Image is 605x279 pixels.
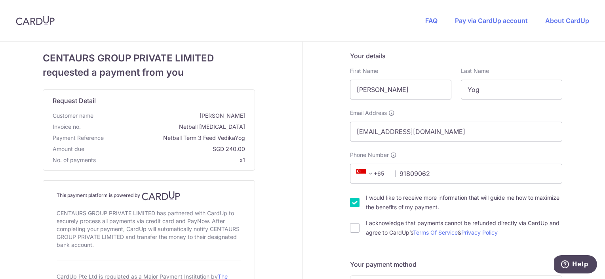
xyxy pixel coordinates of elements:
[16,16,55,25] img: CardUp
[57,208,241,250] div: CENTAURS GROUP PRIVATE LIMITED has partnered with CardUp to securely process all payments via cre...
[350,260,562,269] h5: Your payment method
[142,191,181,201] img: CardUp
[554,255,597,275] iframe: Opens a widget where you can find more information
[366,193,562,212] label: I would like to receive more information that will guide me how to maximize the benefits of my pa...
[545,17,589,25] a: About CardUp
[88,145,245,153] span: SGD 240.00
[43,51,255,65] span: CENTAURS GROUP PRIVATE LIMITED
[53,134,104,141] span: translation missing: en.payment_reference
[240,157,245,163] span: x1
[97,112,245,120] span: [PERSON_NAME]
[350,80,451,99] input: First name
[350,151,389,159] span: Phone Number
[53,112,93,120] span: Customer name
[350,109,387,117] span: Email Address
[356,169,375,178] span: +65
[455,17,528,25] a: Pay via CardUp account
[57,191,241,201] h4: This payment platform is powered by
[43,65,255,80] span: requested a payment from you
[366,218,562,237] label: I acknowledge that payments cannot be refunded directly via CardUp and agree to CardUp’s &
[350,122,562,141] input: Email address
[425,17,438,25] a: FAQ
[107,134,245,142] span: Netball Term 3 Feed VedikaYog
[84,123,245,131] span: Netball [MEDICAL_DATA]
[53,123,81,131] span: Invoice no.
[350,67,378,75] label: First Name
[461,229,498,236] a: Privacy Policy
[350,51,562,61] h5: Your details
[53,97,96,105] span: translation missing: en.request_detail
[413,229,458,236] a: Terms Of Service
[53,145,84,153] span: Amount due
[461,80,562,99] input: Last name
[354,169,390,178] span: +65
[53,156,96,164] span: No. of payments
[461,67,489,75] label: Last Name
